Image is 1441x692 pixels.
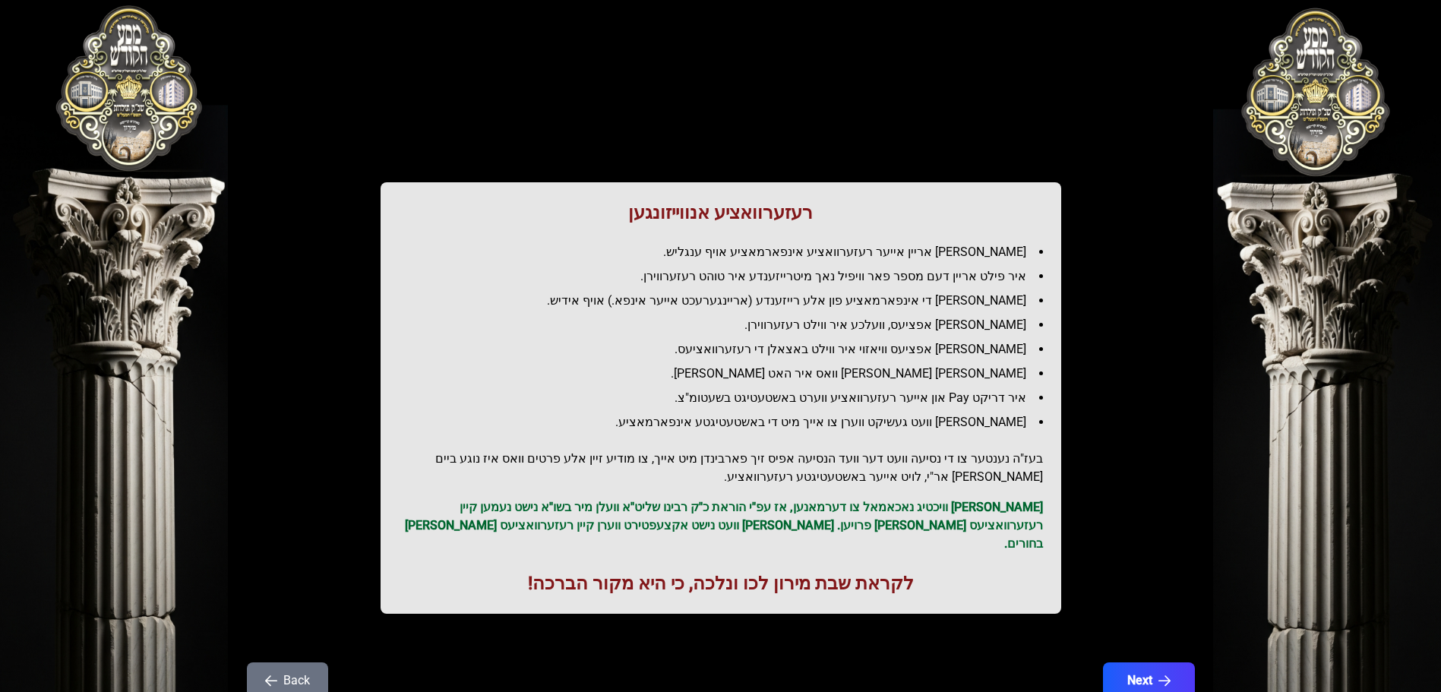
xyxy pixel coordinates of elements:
li: [PERSON_NAME] אפציעס, וועלכע איר ווילט רעזערווירן. [411,316,1043,334]
li: [PERSON_NAME] [PERSON_NAME] וואס איר האט [PERSON_NAME]. [411,365,1043,383]
li: [PERSON_NAME] אריין אייער רעזערוואציע אינפארמאציע אויף ענגליש. [411,243,1043,261]
h1: רעזערוואציע אנווייזונגען [399,201,1043,225]
li: איר דריקט Pay און אייער רעזערוואציע ווערט באשטעטיגט בשעטומ"צ. [411,389,1043,407]
p: [PERSON_NAME] וויכטיג נאכאמאל צו דערמאנען, אז עפ"י הוראת כ"ק רבינו שליט"א וועלן מיר בשו"א נישט נע... [399,498,1043,553]
li: איר פילט אריין דעם מספר פאר וויפיל נאך מיטרייזענדע איר טוהט רעזערווירן. [411,267,1043,286]
li: [PERSON_NAME] אפציעס וויאזוי איר ווילט באצאלן די רעזערוואציעס. [411,340,1043,359]
h2: בעז"ה נענטער צו די נסיעה וועט דער וועד הנסיעה אפיס זיך פארבינדן מיט אייך, צו מודיע זיין אלע פרטים... [399,450,1043,486]
li: [PERSON_NAME] די אינפארמאציע פון אלע רייזענדע (אריינגערעכט אייער אינפא.) אויף אידיש. [411,292,1043,310]
li: [PERSON_NAME] וועט געשיקט ווערן צו אייך מיט די באשטעטיגטע אינפארמאציע. [411,413,1043,431]
h1: לקראת שבת מירון לכו ונלכה, כי היא מקור הברכה! [399,571,1043,596]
